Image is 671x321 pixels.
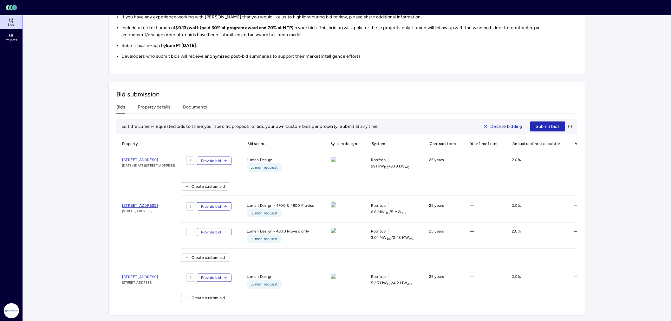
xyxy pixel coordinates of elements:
[569,228,628,243] div: —
[325,137,361,151] span: System design
[8,23,14,27] span: Bids
[5,38,17,42] span: Projects
[122,157,175,163] a: [STREET_ADDRESS]
[424,274,459,289] div: 25 years
[366,137,419,151] span: System
[122,202,158,209] a: [STREET_ADDRESS]
[197,274,232,282] button: Provide bid
[387,282,392,286] sub: DC
[507,137,564,151] span: Annual roof rent escalator
[176,25,294,30] strong: $0.13/watt (paid 30% at program award and 70% at NTP)
[331,202,336,207] img: view
[4,303,19,318] img: Altus Power
[121,24,577,38] li: Include a fee for Lumen of in your bids. This pricing will apply for these projects only. Lumen w...
[242,157,320,172] div: Lumen Design
[116,104,125,114] button: Bids
[569,137,628,151] span: Additional yearly payments
[424,137,459,151] span: Contract term
[251,281,278,288] span: Lumen request
[465,157,502,172] div: —
[116,137,176,151] span: Property
[181,182,229,191] button: Create custom bid
[251,210,278,216] span: Lumen request
[491,123,523,130] span: Decline bidding
[192,255,225,261] span: Create custom bid
[371,157,386,163] span: Rooftop
[402,211,407,215] sub: AC
[569,157,628,172] div: —
[371,228,386,234] span: Rooftop
[507,274,564,289] div: 2.0%
[122,163,175,168] span: [DATE]-[DATE][STREET_ADDRESS]
[331,274,336,279] img: view
[201,158,221,164] span: Provide bid
[371,234,414,241] span: 3.01 MW / 2.43 MW
[122,158,158,162] span: [STREET_ADDRESS]
[122,275,158,279] span: [STREET_ADDRESS]
[242,228,320,243] div: Lumen Design - 4800 Proviso only
[465,274,502,289] div: —
[465,137,502,151] span: Year 1 roof rent
[197,202,232,211] button: Provide bid
[121,124,379,129] span: Edit the Lumen-requested bids to share your specific proposal, or add your own custom bids per pr...
[197,157,232,165] button: Provide bid
[251,164,278,171] span: Lumen request
[122,274,158,280] a: [STREET_ADDRESS]
[371,163,409,169] span: 991 kW / 800 kW
[371,274,386,280] span: Rooftop
[121,42,577,49] li: Submit bids in-app by .
[331,157,336,162] img: view
[138,104,170,114] button: Property details
[192,183,225,190] span: Create custom bid
[201,203,221,210] span: Provide bid
[371,280,412,286] span: 5.25 MW / 4.2 MW
[371,202,386,209] span: Rooftop
[387,237,392,241] sub: DC
[384,165,389,169] sub: DC
[507,202,564,218] div: 2.0%
[331,228,336,233] img: view
[121,14,577,21] li: If you have any experience working with [PERSON_NAME] that you would like us to highlight during ...
[122,280,158,285] span: [STREET_ADDRESS]
[465,202,502,218] div: —
[181,294,229,302] button: Create custom bid
[197,228,232,236] button: Provide bid
[465,228,502,243] div: —
[181,254,229,262] button: Create custom bid
[242,274,320,289] div: Lumen Design
[424,228,459,243] div: 25 years
[424,202,459,218] div: 25 years
[371,209,406,215] span: 6.8 MW / 5 MW
[122,203,158,208] span: [STREET_ADDRESS]
[569,202,628,218] div: —
[192,295,225,301] span: Create custom bid
[507,157,564,172] div: 2.0%
[242,202,320,218] div: Lumen Design - 4700 & 4800 Proviso
[530,121,565,132] button: Submit bids
[201,275,221,281] span: Provide bid
[405,165,410,169] sub: AC
[251,236,278,242] span: Lumen request
[424,157,459,172] div: 25 years
[201,229,221,235] span: Provide bid
[409,237,414,241] sub: AC
[122,209,158,214] span: [STREET_ADDRESS]
[385,211,390,215] sub: DC
[183,104,207,114] button: Documents
[242,137,320,151] span: Bid source
[121,53,577,60] li: Developers who submit bids will receive anonymized post-bid summaries to support their market int...
[407,282,412,286] sub: AC
[569,274,628,289] div: —
[166,43,196,48] strong: 5pm PT[DATE]
[116,90,160,98] span: Bid submission
[536,123,560,130] span: Submit bids
[507,228,564,243] div: 2.0%
[478,121,528,132] button: Decline bidding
